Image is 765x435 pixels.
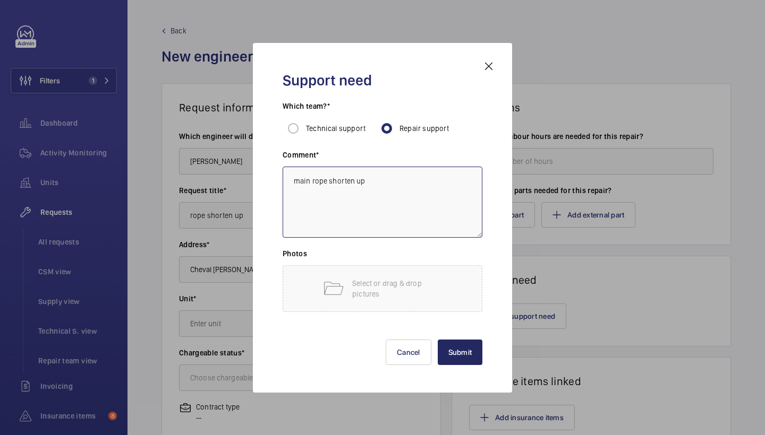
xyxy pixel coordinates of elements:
h3: Photos [283,248,482,265]
span: Repair support [399,124,449,133]
p: Select or drag & drop pictures [352,278,443,299]
button: Cancel [386,340,431,365]
button: Submit [438,340,483,365]
h3: Comment* [283,150,482,167]
h2: Support need [283,71,482,90]
h3: Which team?* [283,101,482,118]
span: Technical support [306,124,365,133]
